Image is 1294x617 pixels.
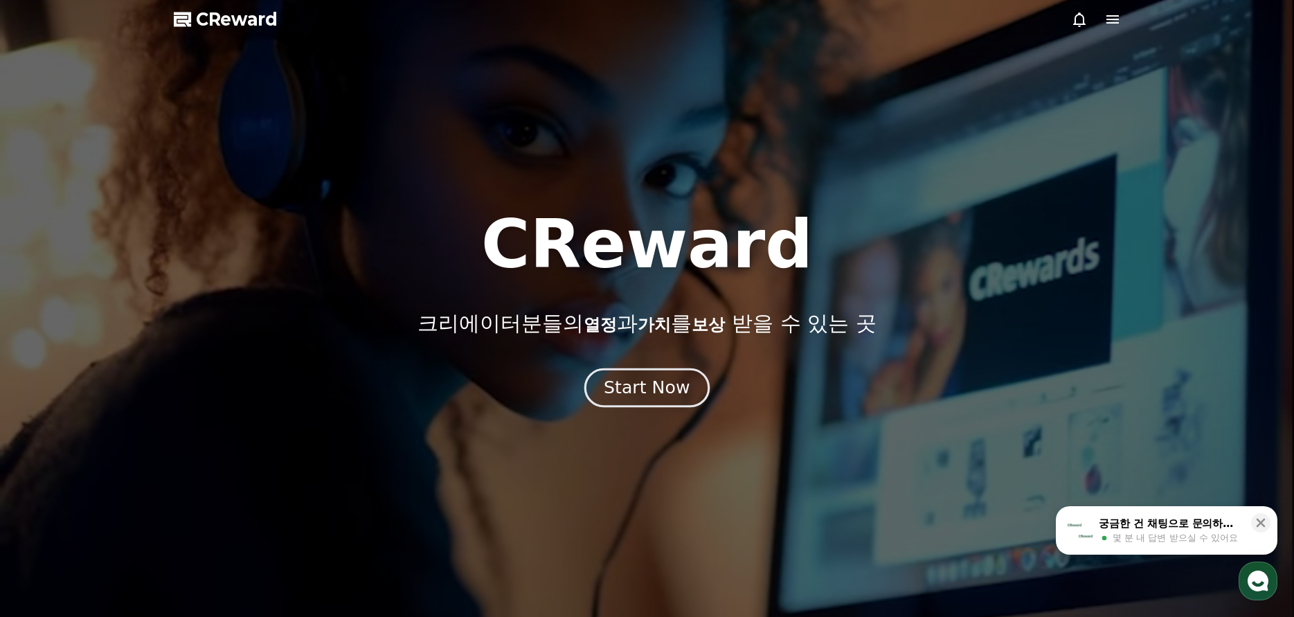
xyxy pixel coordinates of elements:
[174,8,278,30] a: CReward
[196,8,278,30] span: CReward
[604,376,690,400] div: Start Now
[4,439,91,474] a: 홈
[587,383,707,396] a: Start Now
[584,368,710,407] button: Start Now
[417,311,876,336] p: 크리에이터분들의 과 를 받을 수 있는 곳
[481,211,813,278] h1: CReward
[91,439,179,474] a: 대화
[692,315,725,334] span: 보상
[638,315,671,334] span: 가치
[214,460,231,471] span: 설정
[127,460,143,472] span: 대화
[44,460,52,471] span: 홈
[179,439,266,474] a: 설정
[584,315,617,334] span: 열정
